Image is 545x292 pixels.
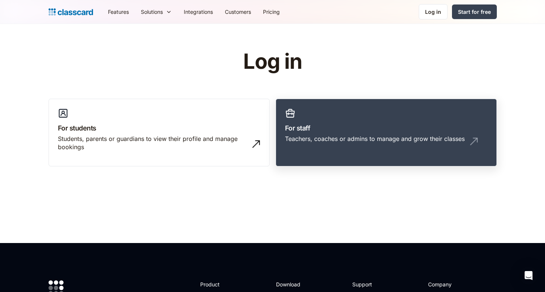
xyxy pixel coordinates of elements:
[219,3,257,20] a: Customers
[49,7,93,17] a: Logo
[276,280,307,288] h2: Download
[452,4,497,19] a: Start for free
[257,3,286,20] a: Pricing
[178,3,219,20] a: Integrations
[135,3,178,20] div: Solutions
[285,123,487,133] h3: For staff
[285,135,465,143] div: Teachers, coaches or admins to manage and grow their classes
[425,8,441,16] div: Log in
[154,50,391,73] h1: Log in
[58,123,260,133] h3: For students
[458,8,491,16] div: Start for free
[58,135,245,151] div: Students, parents or guardians to view their profile and manage bookings
[200,280,240,288] h2: Product
[520,267,538,285] div: Open Intercom Messenger
[49,99,270,167] a: For studentsStudents, parents or guardians to view their profile and manage bookings
[352,280,383,288] h2: Support
[419,4,448,19] a: Log in
[428,280,478,288] h2: Company
[276,99,497,167] a: For staffTeachers, coaches or admins to manage and grow their classes
[141,8,163,16] div: Solutions
[102,3,135,20] a: Features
